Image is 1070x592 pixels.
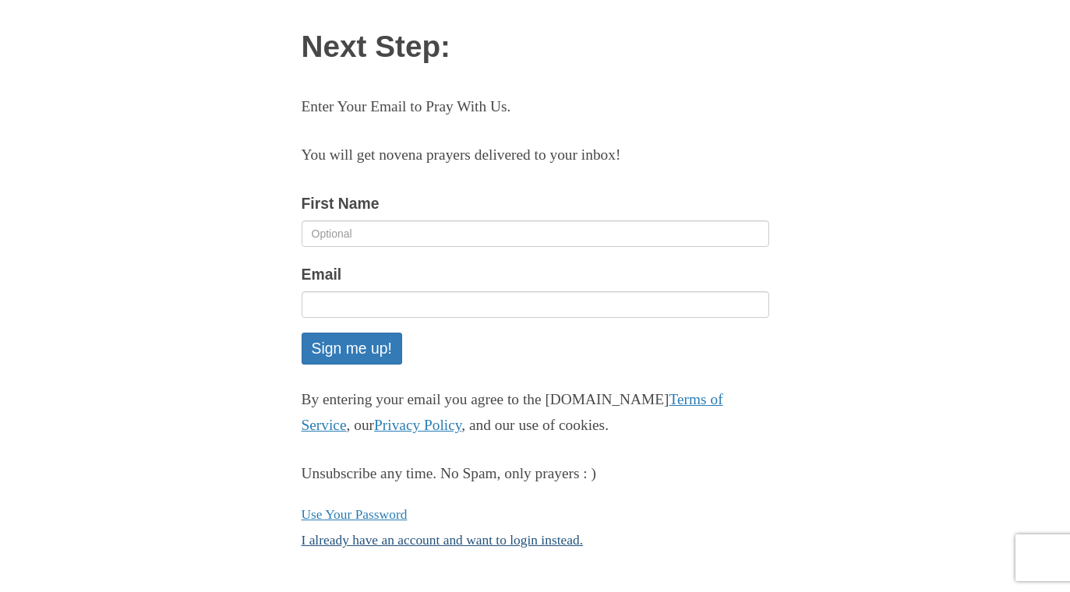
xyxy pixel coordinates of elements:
[302,333,402,365] button: Sign me up!
[374,417,461,433] a: Privacy Policy
[302,506,408,522] a: Use Your Password
[302,30,769,64] h1: Next Step:
[302,94,769,120] p: Enter Your Email to Pray With Us.
[302,143,769,168] p: You will get novena prayers delivered to your inbox!
[302,391,723,433] a: Terms of Service
[302,532,584,548] a: I already have an account and want to login instead.
[302,387,769,439] p: By entering your email you agree to the [DOMAIN_NAME] , our , and our use of cookies.
[302,461,769,487] div: Unsubscribe any time. No Spam, only prayers : )
[302,262,342,287] label: Email
[302,191,380,217] label: First Name
[302,220,769,247] input: Optional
